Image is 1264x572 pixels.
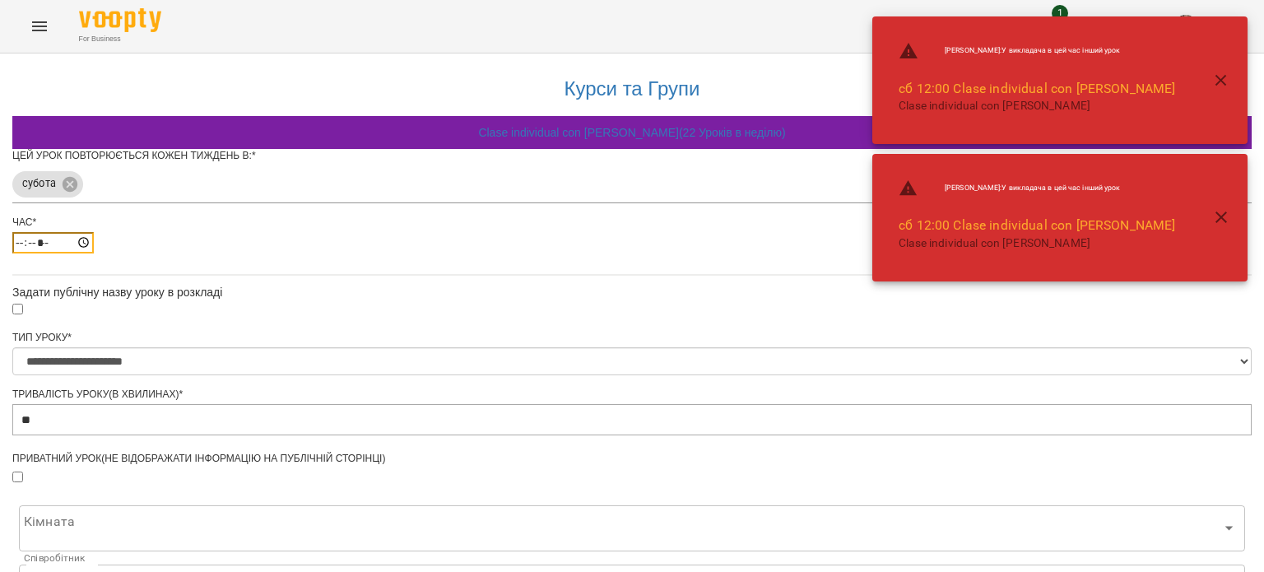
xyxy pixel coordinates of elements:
[19,505,1245,551] div: ​
[899,235,1175,252] p: Clase individual con [PERSON_NAME]
[79,8,161,32] img: Voopty Logo
[12,452,1252,466] div: Приватний урок(не відображати інформацію на публічній сторінці)
[12,166,1252,203] div: субота
[12,149,1252,163] div: Цей урок повторюється кожен тиждень в:
[899,217,1175,233] a: сб 12:00 Clase individual con [PERSON_NAME]
[885,35,1188,67] li: [PERSON_NAME] : У викладача в цей час інший урок
[885,172,1188,205] li: [PERSON_NAME] : У викладача в цей час інший урок
[20,7,59,46] button: Menu
[12,171,83,198] div: субота
[1052,5,1068,21] span: 1
[12,388,1252,402] div: Тривалість уроку(в хвилинах)
[899,98,1175,114] p: Clase individual con [PERSON_NAME]
[21,78,1243,100] h3: Курси та Групи
[12,216,1252,230] div: Час
[478,126,785,139] a: Clase individual con [PERSON_NAME] ( 22 Уроків в неділю )
[899,81,1175,96] a: сб 12:00 Clase individual con [PERSON_NAME]
[12,176,66,192] span: субота
[12,331,1252,345] div: Тип Уроку
[79,34,161,44] span: For Business
[12,284,1252,300] div: Задати публічну назву уроку в розкладі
